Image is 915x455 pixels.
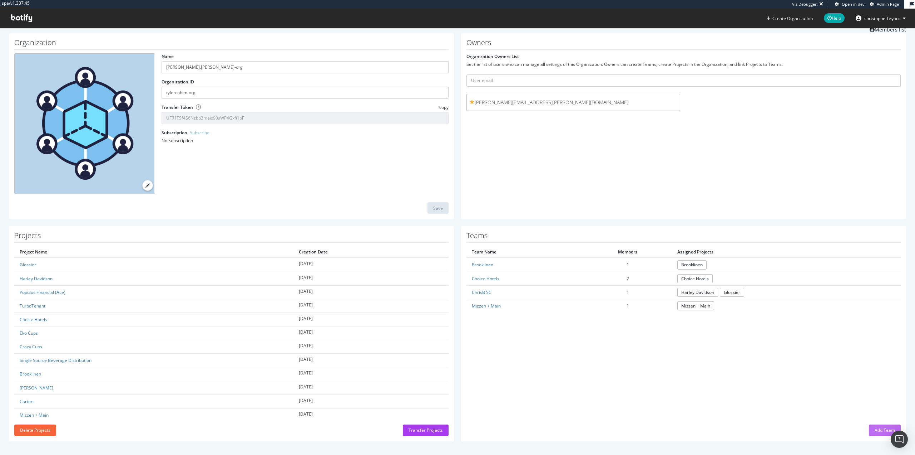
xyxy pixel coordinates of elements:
td: 1 [583,258,672,272]
h1: Teams [466,232,901,243]
div: Viz Debugger: [792,1,818,7]
span: christopherbryant [864,15,900,21]
button: Save [427,202,449,214]
td: [DATE] [293,408,449,422]
div: Add Team [875,427,895,433]
td: [DATE] [293,299,449,313]
h1: Owners [466,39,901,50]
td: [DATE] [293,272,449,285]
div: Save [433,205,443,211]
a: Mizzen + Main [677,301,714,310]
label: Subscription [162,130,209,136]
a: Admin Page [870,1,899,7]
td: 2 [583,272,672,285]
td: [DATE] [293,395,449,408]
label: Name [162,53,174,59]
td: [DATE] [293,326,449,340]
button: Transfer Projects [403,425,449,436]
a: Choice Hotels [472,276,499,282]
a: Mizzen + Main [472,303,501,309]
label: Transfer Token [162,104,193,110]
td: [DATE] [293,381,449,395]
div: Delete Projects [20,427,50,433]
h1: Projects [14,232,449,243]
span: copy [439,104,449,110]
td: 1 [583,299,672,313]
a: ChrisB SC [472,289,491,295]
a: Members list [870,24,906,33]
a: Add Team [869,427,901,433]
div: Set the list of users who can manage all settings of this Organization. Owners can create Teams, ... [466,61,901,67]
a: Populus Financial (Ace) [20,289,65,295]
a: Brooklinen [20,371,41,377]
a: Choice Hotels [677,274,713,283]
button: Add Team [869,425,901,436]
div: Transfer Projects [409,427,443,433]
td: [DATE] [293,354,449,367]
a: Glossier [20,262,36,268]
h1: Organization [14,39,449,50]
td: [DATE] [293,313,449,326]
a: Brooklinen [472,262,493,268]
span: Open in dev [842,1,865,7]
a: Single Source Beverage Distribution [20,357,91,363]
a: Mizzen + Main [20,412,49,418]
div: Open Intercom Messenger [891,431,908,448]
button: christopherbryant [850,13,911,24]
button: Delete Projects [14,425,56,436]
a: Brooklinen [677,260,707,269]
td: [DATE] [293,285,449,299]
label: Organization ID [162,79,194,85]
td: [DATE] [293,367,449,381]
input: Organization ID [162,87,449,99]
span: Help [824,13,845,23]
a: Transfer Projects [403,427,449,433]
a: Choice Hotels [20,316,47,323]
th: Members [583,246,672,258]
th: Project Name [14,246,293,258]
button: Create Organization [766,15,813,22]
span: [PERSON_NAME][EMAIL_ADDRESS][PERSON_NAME][DOMAIN_NAME] [470,99,677,106]
td: [DATE] [293,258,449,272]
th: Assigned Projects [672,246,901,258]
a: Crazy Cups [20,344,42,350]
td: 1 [583,285,672,299]
a: Eko Cups [20,330,38,336]
input: User email [466,74,901,87]
a: Open in dev [835,1,865,7]
a: Harley Davidson [20,276,53,282]
td: [DATE] [293,340,449,354]
a: Delete Projects [14,427,56,433]
label: Organization Owners List [466,53,519,59]
a: Glossier [720,288,744,297]
a: - Subscribe [187,130,209,136]
th: Team Name [466,246,583,258]
a: Carters [20,398,35,405]
a: [PERSON_NAME] [20,385,53,391]
a: Harley Davidson [677,288,718,297]
div: No Subscription [162,137,449,144]
input: name [162,61,449,73]
th: Creation Date [293,246,449,258]
a: TurboTenant [20,303,45,309]
span: Admin Page [877,1,899,7]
